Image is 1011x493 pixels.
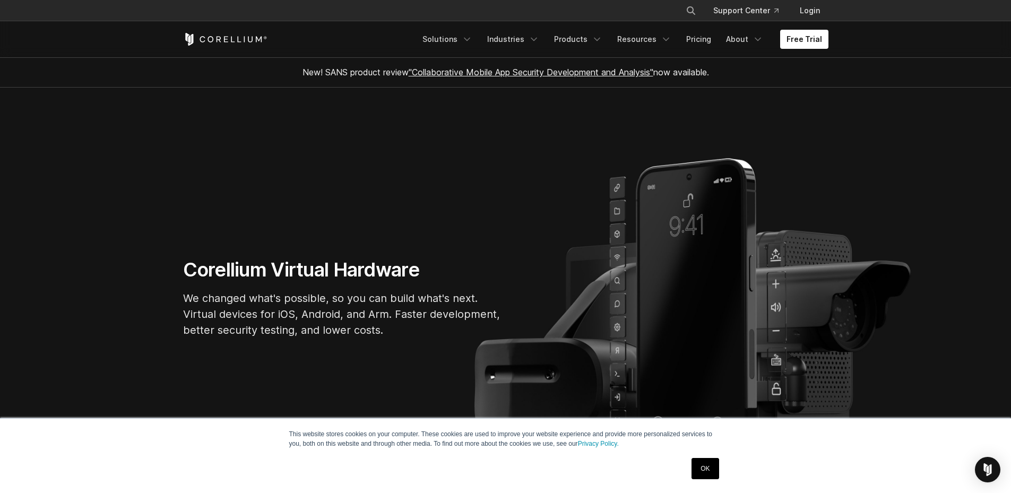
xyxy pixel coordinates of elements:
h1: Corellium Virtual Hardware [183,258,502,282]
a: Products [548,30,609,49]
button: Search [681,1,701,20]
a: Pricing [680,30,718,49]
div: Open Intercom Messenger [975,457,1000,482]
p: We changed what's possible, so you can build what's next. Virtual devices for iOS, Android, and A... [183,290,502,338]
a: OK [692,458,719,479]
span: New! SANS product review now available. [303,67,709,77]
a: Privacy Policy. [578,440,619,447]
a: "Collaborative Mobile App Security Development and Analysis" [409,67,653,77]
a: About [720,30,770,49]
a: Corellium Home [183,33,267,46]
a: Support Center [705,1,787,20]
div: Navigation Menu [416,30,828,49]
a: Login [791,1,828,20]
p: This website stores cookies on your computer. These cookies are used to improve your website expe... [289,429,722,448]
a: Free Trial [780,30,828,49]
div: Navigation Menu [673,1,828,20]
a: Solutions [416,30,479,49]
a: Industries [481,30,546,49]
a: Resources [611,30,678,49]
